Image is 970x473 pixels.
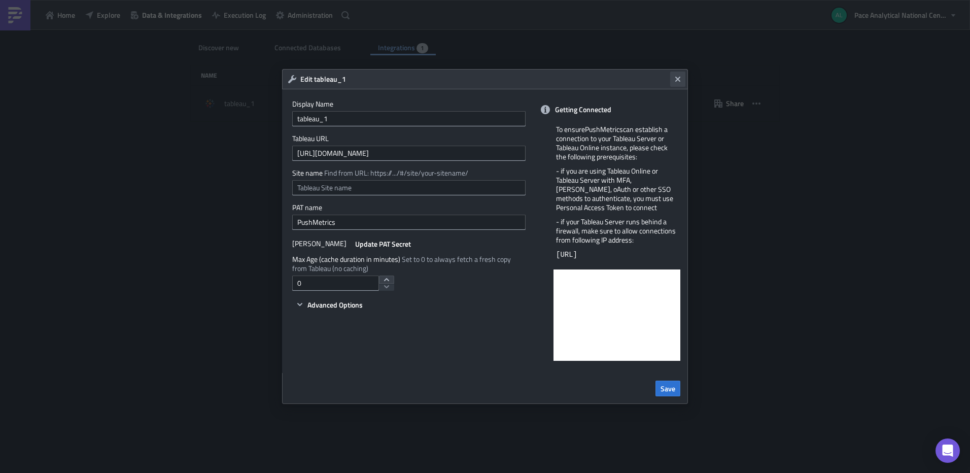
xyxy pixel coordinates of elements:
[556,166,678,212] p: - if you are using Tableau Online or Tableau Server with MFA, [PERSON_NAME], oAuth or other SSO m...
[292,239,347,248] label: [PERSON_NAME]
[661,383,675,394] span: Save
[355,239,411,249] span: Update PAT Secret
[292,203,526,212] label: PAT name
[300,75,671,84] h6: Edit tableau_1
[292,276,379,291] input: Enter a number...
[324,167,468,178] span: Find from URL: https://.../#/site/your-sitename/
[292,180,526,195] input: Tableau Site name
[292,134,526,143] label: Tableau URL
[292,111,526,126] input: Give it a name
[292,255,526,273] label: Max Age (cache duration in minutes)
[292,99,526,109] label: Display Name
[292,298,366,311] button: Advanced Options
[379,283,394,291] button: decrement
[292,215,526,230] input: Personal Access Token Name
[292,168,526,178] label: Site name
[292,146,526,161] input: https://tableau.domain.com
[936,438,960,463] div: Open Intercom Messenger
[655,381,680,396] button: Save
[292,254,511,274] span: Set to 0 to always fetch a fresh copy from Tableau (no caching)
[670,72,685,87] button: Close
[536,99,688,120] div: Getting Connected
[556,251,577,259] code: [URL]
[307,299,363,310] span: Advanced Options
[556,125,678,161] p: To ensure PushMetrics can establish a connection to your Tableau Server or Tableau Online instanc...
[556,217,678,245] p: - if your Tableau Server runs behind a firewall, make sure to allow connections from following IP...
[352,238,414,250] button: Update PAT Secret
[553,269,680,361] iframe: How To Connect Tableau with PushMetrics
[379,276,394,284] button: increment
